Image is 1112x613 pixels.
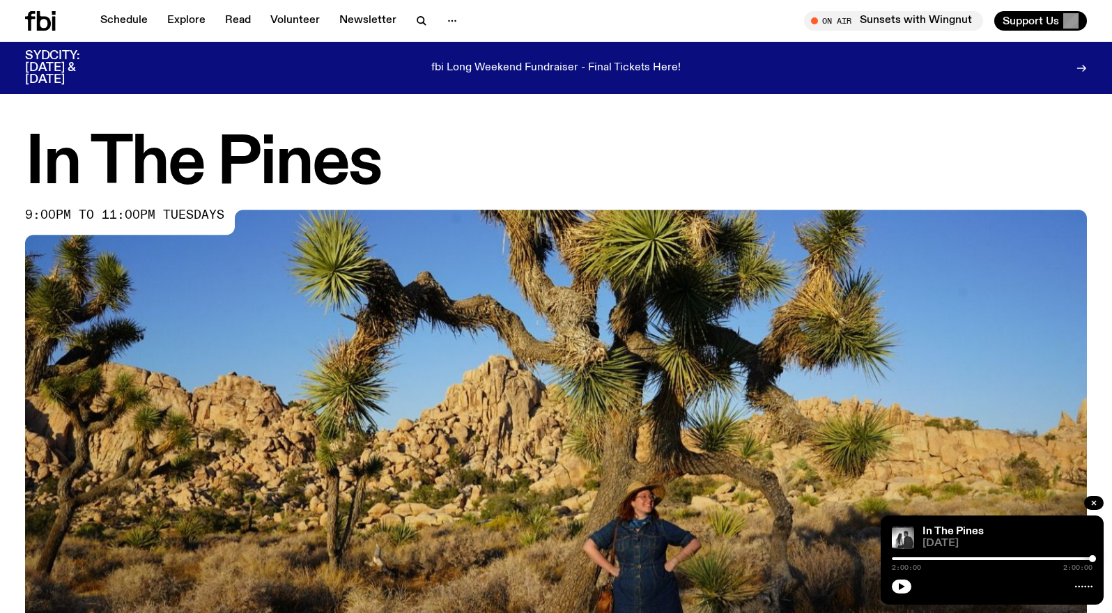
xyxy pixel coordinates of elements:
[922,526,984,537] a: In The Pines
[331,11,405,31] a: Newsletter
[1003,15,1059,27] span: Support Us
[25,133,1087,196] h1: In The Pines
[994,11,1087,31] button: Support Us
[25,50,114,86] h3: SYDCITY: [DATE] & [DATE]
[159,11,214,31] a: Explore
[431,62,681,75] p: fbi Long Weekend Fundraiser - Final Tickets Here!
[25,210,224,221] span: 9:00pm to 11:00pm tuesdays
[1063,564,1092,571] span: 2:00:00
[892,564,921,571] span: 2:00:00
[217,11,259,31] a: Read
[92,11,156,31] a: Schedule
[922,538,1092,549] span: [DATE]
[262,11,328,31] a: Volunteer
[804,11,983,31] button: On AirSunsets with Wingnut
